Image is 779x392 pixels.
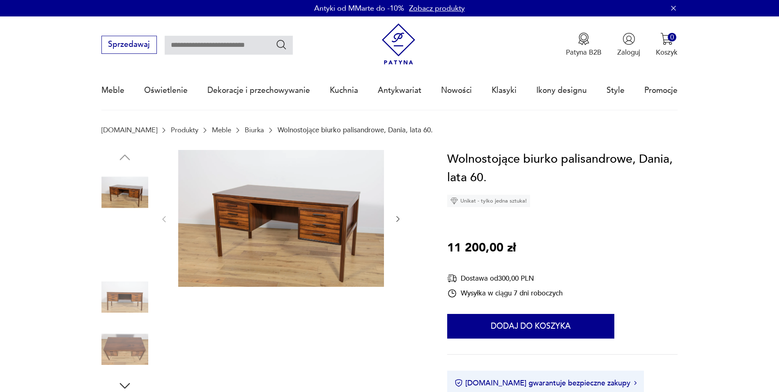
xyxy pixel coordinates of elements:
[660,32,673,45] img: Ikona koszyka
[623,32,635,45] img: Ikonka użytkownika
[447,273,457,284] img: Ikona dostawy
[447,288,563,298] div: Wysyłka w ciągu 7 dni roboczych
[409,3,465,14] a: Zobacz produkty
[178,150,384,287] img: Zdjęcie produktu Wolnostojące biurko palisandrowe, Dania, lata 60.
[101,42,157,48] a: Sprzedawaj
[566,32,602,57] button: Patyna B2B
[668,33,676,42] div: 0
[101,274,148,321] img: Zdjęcie produktu Wolnostojące biurko palisandrowe, Dania, lata 60.
[447,273,563,284] div: Dostawa od 300,00 PLN
[455,379,463,387] img: Ikona certyfikatu
[276,39,287,51] button: Szukaj
[101,169,148,216] img: Zdjęcie produktu Wolnostojące biurko palisandrowe, Dania, lata 60.
[314,3,404,14] p: Antyki od MMarte do -10%
[447,314,614,339] button: Dodaj do koszyka
[447,150,678,187] h1: Wolnostojące biurko palisandrowe, Dania, lata 60.
[644,71,678,109] a: Promocje
[566,32,602,57] a: Ikona medaluPatyna B2B
[278,126,433,134] p: Wolnostojące biurko palisandrowe, Dania, lata 60.
[101,36,157,54] button: Sprzedawaj
[617,32,640,57] button: Zaloguj
[566,48,602,57] p: Patyna B2B
[101,326,148,373] img: Zdjęcie produktu Wolnostojące biurko palisandrowe, Dania, lata 60.
[212,126,231,134] a: Meble
[378,71,421,109] a: Antykwariat
[577,32,590,45] img: Ikona medalu
[455,378,637,388] button: [DOMAIN_NAME] gwarantuje bezpieczne zakupy
[656,32,678,57] button: 0Koszyk
[634,381,637,385] img: Ikona strzałki w prawo
[144,71,188,109] a: Oświetlenie
[207,71,310,109] a: Dekoracje i przechowywanie
[101,71,124,109] a: Meble
[378,23,419,65] img: Patyna - sklep z meblami i dekoracjami vintage
[617,48,640,57] p: Zaloguj
[447,195,530,207] div: Unikat - tylko jedna sztuka!
[101,221,148,268] img: Zdjęcie produktu Wolnostojące biurko palisandrowe, Dania, lata 60.
[656,48,678,57] p: Koszyk
[330,71,358,109] a: Kuchnia
[245,126,264,134] a: Biurka
[441,71,472,109] a: Nowości
[492,71,517,109] a: Klasyki
[536,71,587,109] a: Ikony designu
[447,239,516,258] p: 11 200,00 zł
[450,197,458,205] img: Ikona diamentu
[171,126,198,134] a: Produkty
[101,126,157,134] a: [DOMAIN_NAME]
[607,71,625,109] a: Style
